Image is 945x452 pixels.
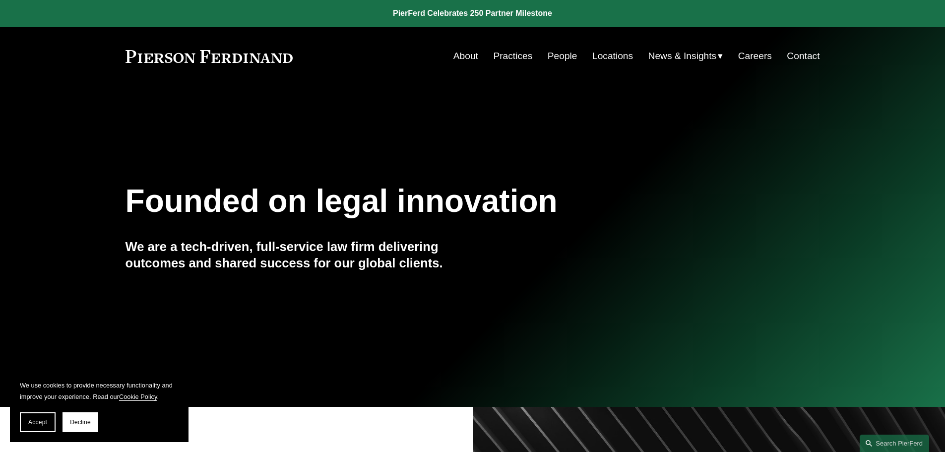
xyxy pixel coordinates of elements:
[126,239,473,271] h4: We are a tech-driven, full-service law firm delivering outcomes and shared success for our global...
[648,47,723,65] a: folder dropdown
[738,47,772,65] a: Careers
[20,380,179,402] p: We use cookies to provide necessary functionality and improve your experience. Read our .
[70,419,91,426] span: Decline
[860,435,929,452] a: Search this site
[453,47,478,65] a: About
[592,47,633,65] a: Locations
[28,419,47,426] span: Accept
[20,412,56,432] button: Accept
[493,47,532,65] a: Practices
[63,412,98,432] button: Decline
[119,393,157,400] a: Cookie Policy
[648,48,717,65] span: News & Insights
[10,370,189,442] section: Cookie banner
[548,47,577,65] a: People
[126,183,704,219] h1: Founded on legal innovation
[787,47,819,65] a: Contact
